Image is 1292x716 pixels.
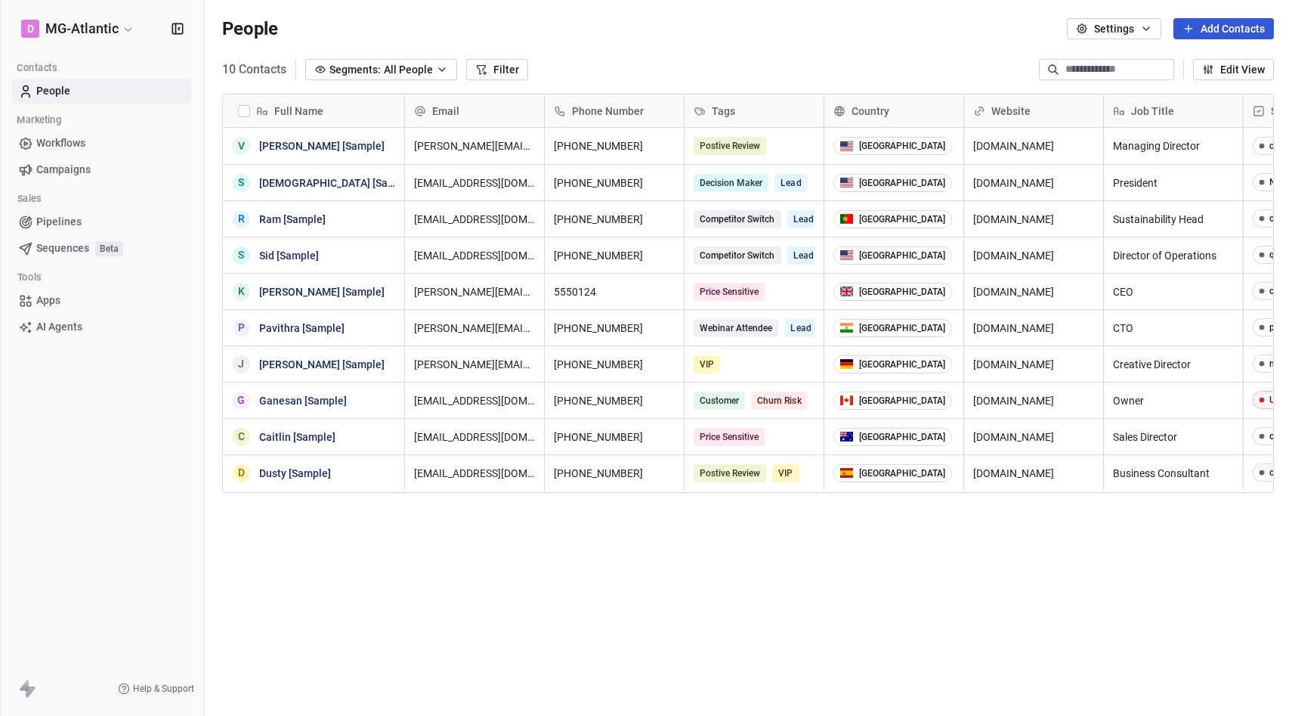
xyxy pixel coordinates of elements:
[973,467,1054,479] a: [DOMAIN_NAME]
[36,135,85,151] span: Workflows
[859,178,945,188] div: [GEOGRAPHIC_DATA]
[859,287,945,297] div: [GEOGRAPHIC_DATA]
[572,104,644,119] span: Phone Number
[414,248,535,263] span: [EMAIL_ADDRESS][DOMAIN_NAME]
[18,16,138,42] button: DMG-Atlantic
[1113,175,1234,191] span: President
[554,321,675,336] span: [PHONE_NUMBER]
[238,284,245,299] div: K
[259,431,335,443] a: Caitlin [Sample]
[1173,18,1274,39] button: Add Contacts
[414,175,535,191] span: [EMAIL_ADDRESS][DOMAIN_NAME]
[414,466,535,481] span: [EMAIL_ADDRESS][DOMAIN_NAME]
[1113,212,1234,227] span: Sustainability Head
[414,429,535,445] span: [EMAIL_ADDRESS][DOMAIN_NAME]
[414,357,535,372] span: [PERSON_NAME][EMAIL_ADDRESS][DOMAIN_NAME]
[694,355,720,373] span: VIP
[36,293,60,308] span: Apps
[991,104,1031,119] span: Website
[45,19,119,39] span: MG-Atlantic
[384,62,433,78] span: All People
[694,283,765,301] span: Price Sensitive
[432,104,459,119] span: Email
[554,466,675,481] span: [PHONE_NUMBER]
[36,162,91,178] span: Campaigns
[694,428,765,446] span: Price Sensitive
[259,467,331,479] a: Dusty [Sample]
[852,104,889,119] span: Country
[259,177,415,189] a: [DEMOGRAPHIC_DATA] [Sample]
[787,246,820,265] span: Lead
[554,248,675,263] span: [PHONE_NUMBER]
[784,319,817,337] span: Lead
[554,393,675,408] span: [PHONE_NUMBER]
[1113,429,1234,445] span: Sales Director
[414,138,535,153] span: [PERSON_NAME][EMAIL_ADDRESS][DOMAIN_NAME]
[1113,248,1234,263] span: Director of Operations
[11,266,48,289] span: Tools
[859,359,945,370] div: [GEOGRAPHIC_DATA]
[554,429,675,445] span: [PHONE_NUMBER]
[259,358,385,370] a: [PERSON_NAME] [Sample]
[694,464,766,482] span: Postive Review
[859,468,945,479] div: [GEOGRAPHIC_DATA]
[1113,321,1234,336] span: CTO
[259,140,385,152] a: [PERSON_NAME] [Sample]
[685,95,824,127] div: Tags
[237,392,245,408] div: G
[36,240,89,256] span: Sequences
[414,321,535,336] span: [PERSON_NAME][EMAIL_ADDRESS][DOMAIN_NAME]
[259,395,347,407] a: Ganesan [Sample]
[554,138,675,153] span: [PHONE_NUMBER]
[554,357,675,372] span: [PHONE_NUMBER]
[973,395,1054,407] a: [DOMAIN_NAME]
[1113,357,1234,372] span: Creative Director
[95,241,123,256] span: Beta
[259,286,385,298] a: [PERSON_NAME] [Sample]
[405,95,544,127] div: Email
[973,213,1054,225] a: [DOMAIN_NAME]
[554,284,675,299] span: 5550124
[133,683,194,695] span: Help & Support
[973,358,1054,370] a: [DOMAIN_NAME]
[223,95,404,127] div: Full Name
[1113,284,1234,299] span: CEO
[238,211,245,227] div: R
[36,214,82,230] span: Pipelines
[12,288,191,313] a: Apps
[223,128,405,688] div: grid
[222,60,286,79] span: 10 Contacts
[973,250,1054,262] a: [DOMAIN_NAME]
[973,286,1054,298] a: [DOMAIN_NAME]
[1113,466,1234,481] span: Business Consultant
[12,236,191,261] a: SequencesBeta
[27,21,34,36] span: D
[36,83,70,99] span: People
[12,79,191,104] a: People
[1104,95,1243,127] div: Job Title
[238,356,244,372] div: J
[10,109,68,132] span: Marketing
[414,393,535,408] span: [EMAIL_ADDRESS][DOMAIN_NAME]
[259,213,326,225] a: Ram [Sample]
[545,95,684,127] div: Phone Number
[1131,104,1174,119] span: Job Title
[694,137,766,155] span: Postive Review
[1113,393,1234,408] span: Owner
[973,431,1054,443] a: [DOMAIN_NAME]
[238,138,245,154] div: V
[694,210,781,228] span: Competitor Switch
[772,464,799,482] span: VIP
[774,174,807,192] span: Lead
[238,429,245,445] div: C
[11,188,48,210] span: Sales
[274,104,323,119] span: Full Name
[466,59,528,80] button: Filter
[414,212,535,227] span: [EMAIL_ADDRESS][DOMAIN_NAME]
[1067,18,1161,39] button: Settings
[973,322,1054,334] a: [DOMAIN_NAME]
[238,465,245,481] div: D
[964,95,1103,127] div: Website
[10,57,63,79] span: Contacts
[238,320,245,336] div: P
